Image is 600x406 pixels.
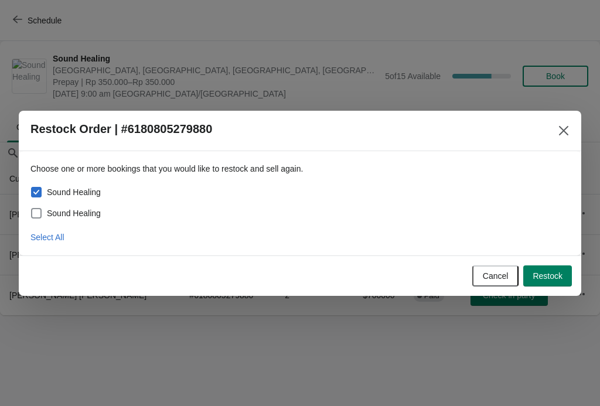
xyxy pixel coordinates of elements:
[47,186,101,198] span: Sound Healing
[553,120,574,141] button: Close
[533,271,562,281] span: Restock
[30,163,570,175] p: Choose one or more bookings that you would like to restock and sell again.
[30,233,64,242] span: Select All
[47,207,101,219] span: Sound Healing
[523,265,572,286] button: Restock
[30,122,212,136] h2: Restock Order | #6180805279880
[483,271,509,281] span: Cancel
[26,227,69,248] button: Select All
[472,265,519,286] button: Cancel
